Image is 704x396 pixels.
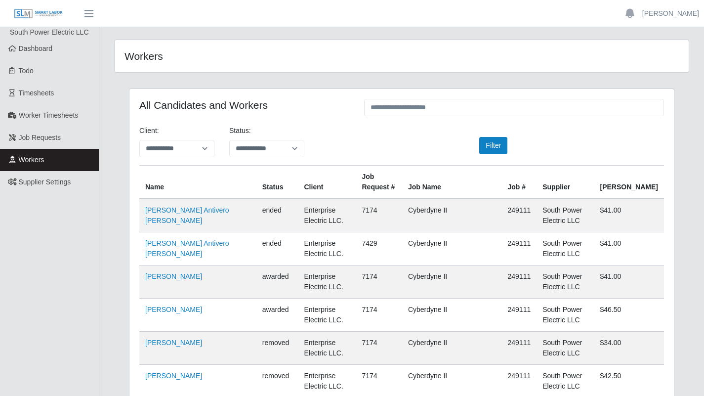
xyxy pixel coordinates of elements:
[501,166,537,199] th: Job #
[145,339,202,347] a: [PERSON_NAME]
[501,299,537,332] td: 249111
[298,199,356,232] td: Enterprise Electric LLC.
[256,265,298,299] td: awarded
[19,156,44,164] span: Workers
[402,232,502,265] td: Cyberdyne II
[124,50,347,62] h4: Workers
[594,299,664,332] td: $46.50
[594,166,664,199] th: [PERSON_NAME]
[402,332,502,365] td: Cyberdyne II
[256,166,298,199] th: Status
[356,166,402,199] th: Job Request #
[145,239,229,258] a: [PERSON_NAME] Antivero [PERSON_NAME]
[402,299,502,332] td: Cyberdyne II
[501,232,537,265] td: 249111
[594,199,664,232] td: $41.00
[19,178,71,186] span: Supplier Settings
[298,265,356,299] td: Enterprise Electric LLC.
[356,332,402,365] td: 7174
[356,232,402,265] td: 7429
[145,372,202,380] a: [PERSON_NAME]
[537,332,594,365] td: South Power Electric LLC
[501,199,537,232] td: 249111
[10,28,89,36] span: South Power Electric LLC
[642,8,699,19] a: [PERSON_NAME]
[14,8,63,19] img: SLM Logo
[402,265,502,299] td: Cyberdyne II
[501,332,537,365] td: 249111
[145,272,202,280] a: [PERSON_NAME]
[145,206,229,224] a: [PERSON_NAME] Antivero [PERSON_NAME]
[139,99,349,111] h4: All Candidates and Workers
[19,44,53,52] span: Dashboard
[298,332,356,365] td: Enterprise Electric LLC.
[298,166,356,199] th: Client
[145,306,202,313] a: [PERSON_NAME]
[594,232,664,265] td: $41.00
[356,265,402,299] td: 7174
[501,265,537,299] td: 249111
[19,67,34,75] span: Todo
[19,133,61,141] span: Job Requests
[356,199,402,232] td: 7174
[356,299,402,332] td: 7174
[256,199,298,232] td: ended
[594,332,664,365] td: $34.00
[229,126,251,136] label: Status:
[537,265,594,299] td: South Power Electric LLC
[139,166,256,199] th: Name
[298,232,356,265] td: Enterprise Electric LLC.
[19,89,54,97] span: Timesheets
[402,166,502,199] th: Job Name
[298,299,356,332] td: Enterprise Electric LLC.
[537,299,594,332] td: South Power Electric LLC
[537,166,594,199] th: Supplier
[256,232,298,265] td: ended
[402,199,502,232] td: Cyberdyne II
[537,199,594,232] td: South Power Electric LLC
[139,126,159,136] label: Client:
[256,299,298,332] td: awarded
[594,265,664,299] td: $41.00
[256,332,298,365] td: removed
[19,111,78,119] span: Worker Timesheets
[537,232,594,265] td: South Power Electric LLC
[479,137,507,154] button: Filter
